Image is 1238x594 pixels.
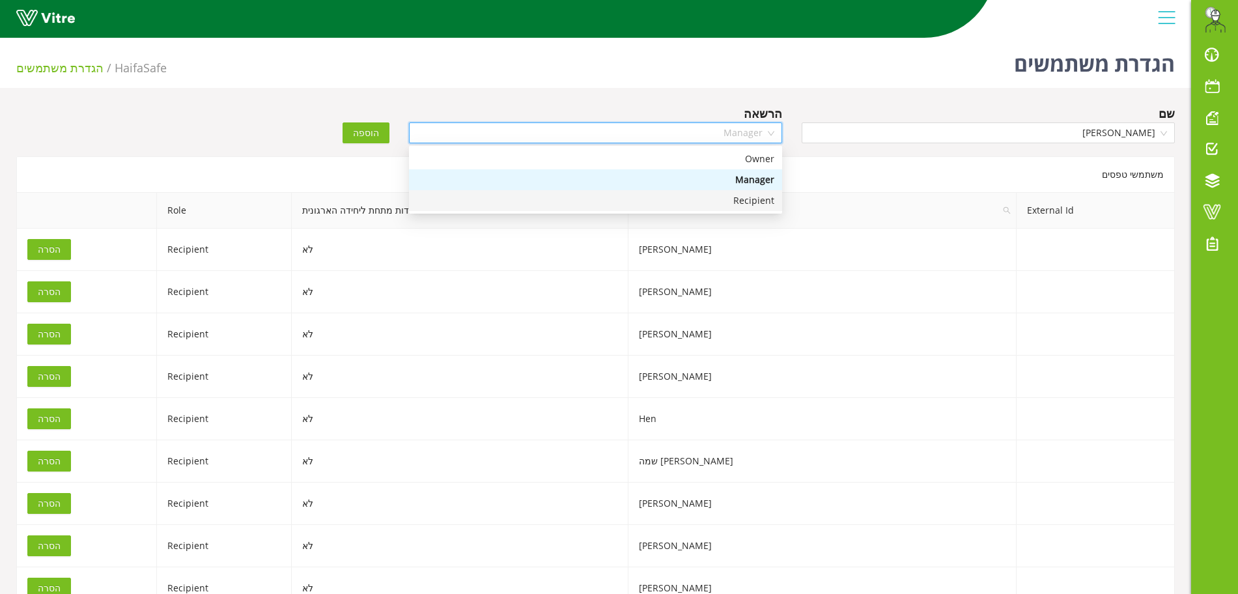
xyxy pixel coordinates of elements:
span: הסרה [38,285,61,299]
span: Recipient [167,539,208,552]
td: [PERSON_NAME] [628,356,1017,398]
span: הוספה [353,126,379,140]
h1: הגדרת משתמשים [1014,33,1175,88]
span: Recipient [167,412,208,425]
th: External Id [1017,193,1175,229]
td: לא [292,313,628,356]
span: 151 [115,60,167,76]
td: לא [292,440,628,483]
span: הסרה [38,369,61,384]
li: הגדרת משתמשים [16,59,115,77]
div: Recipient [409,190,782,211]
span: Name [628,193,1016,228]
span: הסרה [38,496,61,511]
div: משתמשי טפסים [16,156,1175,192]
span: Recipient [167,370,208,382]
button: הסרה [27,451,71,472]
td: לא [292,229,628,271]
td: [PERSON_NAME] [628,483,1017,525]
span: Recipient [167,285,208,298]
td: Hen [628,398,1017,440]
button: הסרה [27,281,71,302]
td: [PERSON_NAME] [628,271,1017,313]
button: הסרה [27,366,71,387]
div: Recipient [417,193,774,208]
th: Role [157,193,292,229]
button: הסרה [27,535,71,556]
td: לא [292,398,628,440]
span: הסרה [38,454,61,468]
span: Recipient [167,243,208,255]
td: [PERSON_NAME] [628,525,1017,567]
span: Recipient [167,582,208,594]
td: לא [292,356,628,398]
td: לא [292,271,628,313]
span: search [1003,206,1011,214]
span: search [998,193,1016,228]
button: הסרה [27,493,71,514]
div: הרשאה [744,104,782,122]
td: לא [292,525,628,567]
td: [PERSON_NAME] [628,229,1017,271]
button: הסרה [27,324,71,345]
span: Kiril [809,123,1167,143]
div: Owner [409,148,782,169]
button: הסרה [27,408,71,429]
button: הוספה [343,122,389,143]
button: הסרה [27,239,71,260]
span: הסרה [38,242,61,257]
span: הסרה [38,539,61,553]
td: [PERSON_NAME] [628,313,1017,356]
div: Manager [409,169,782,190]
span: הסרה [38,327,61,341]
img: da32df7d-b9e3-429d-8c5c-2e32c797c474.png [1202,7,1228,33]
span: Manager [417,123,774,143]
div: שם [1159,104,1175,122]
div: Owner [417,152,774,166]
td: לא [292,483,628,525]
span: Recipient [167,328,208,340]
span: הסרה [38,412,61,426]
div: Manager [417,173,774,187]
td: [PERSON_NAME] שמה [628,440,1017,483]
span: Recipient [167,455,208,467]
span: Recipient [167,497,208,509]
th: כל היחידות מתחת ליחידה הארגונית [292,193,628,229]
